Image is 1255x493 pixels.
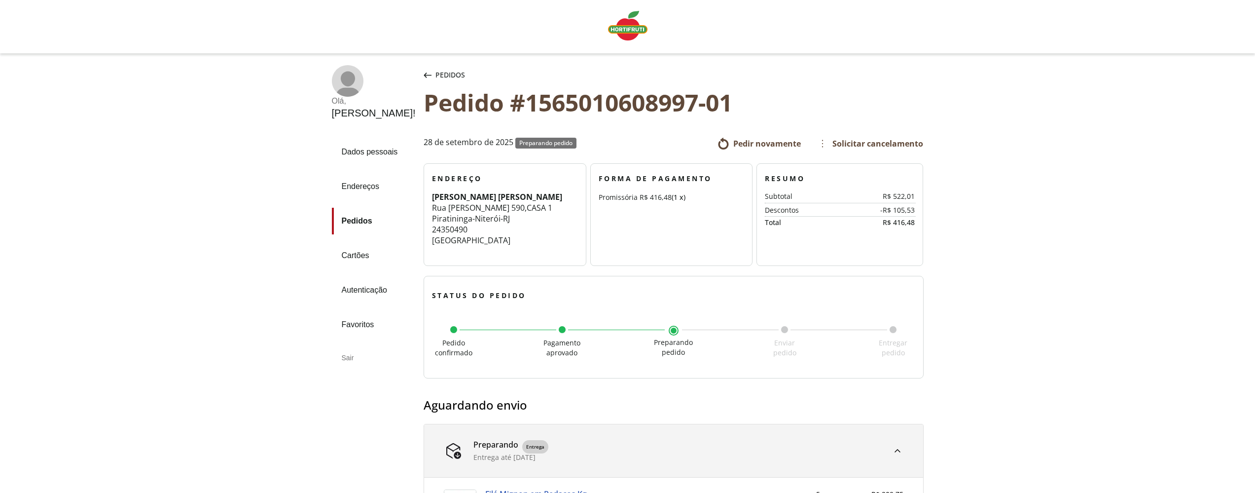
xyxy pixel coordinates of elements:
[525,202,527,213] span: ,
[519,139,573,147] span: Preparando pedido
[332,139,416,165] a: Dados pessoais
[473,453,513,462] span: Entrega até
[817,136,923,152] a: Solicitar cancelamento
[475,213,501,224] span: Niterói
[501,213,503,224] span: -
[424,138,513,149] span: 28 de setembro de 2025
[765,219,840,227] div: Total
[511,202,525,213] span: 590
[503,213,510,224] span: RJ
[432,291,526,300] span: Status do pedido
[672,192,685,202] span: (1 x)
[879,338,907,357] span: Entregar pedido
[733,138,801,149] span: Pedir novamente
[435,70,465,80] span: Pedidos
[424,424,923,478] summary: PreparandoEntregaEntrega até [DATE]
[332,173,416,200] a: Endereços
[522,440,548,454] span: Entrega
[640,192,672,202] span: R$ 416,48
[332,346,416,370] div: Sair
[435,338,472,357] span: Pedido confirmado
[604,7,651,46] a: Logo
[424,398,924,412] h3: Aguardando envio
[432,235,510,246] span: [GEOGRAPHIC_DATA]
[432,213,472,224] span: Piratininga
[432,224,467,235] span: 24350490
[599,174,745,184] h3: Forma de Pagamento
[855,206,915,214] div: -R$ 105,53
[432,202,509,213] span: Rua [PERSON_NAME]
[473,454,548,461] div: [DATE]
[599,192,745,202] div: Promissória
[332,97,416,106] div: Olá ,
[332,208,416,234] a: Pedidos
[765,206,855,214] div: Descontos
[424,89,924,116] div: Pedido #1565010608997-01
[773,338,796,357] span: Enviar pedido
[527,202,552,213] span: CASA 1
[332,242,416,269] a: Cartões
[543,338,580,357] span: Pagamento aprovado
[717,138,801,150] a: Pedir novamente
[473,440,518,454] p: Preparando
[840,219,915,227] div: R$ 416,48
[472,213,475,224] span: -
[765,174,915,184] h3: Resumo
[332,108,416,119] div: [PERSON_NAME] !
[332,277,416,303] a: Autenticação
[608,11,647,40] img: Logo
[332,311,416,338] a: Favoritos
[432,174,578,184] h3: Endereço
[432,191,562,202] strong: [PERSON_NAME] [PERSON_NAME]
[422,65,467,85] button: Pedidos
[654,338,693,357] span: Preparando pedido
[765,192,855,200] div: Subtotal
[855,192,915,200] div: R$ 522,01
